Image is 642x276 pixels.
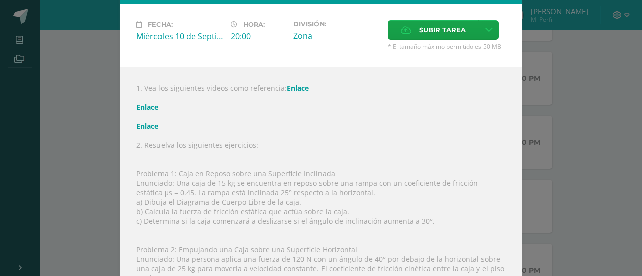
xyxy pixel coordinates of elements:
[388,42,506,51] span: * El tamaño máximo permitido es 50 MB
[136,31,223,42] div: Miércoles 10 de Septiembre
[287,83,309,93] a: Enlace
[136,121,158,131] a: Enlace
[293,30,380,41] div: Zona
[148,21,173,28] span: Fecha:
[243,21,265,28] span: Hora:
[419,21,466,39] span: Subir tarea
[136,102,158,112] a: Enlace
[231,31,285,42] div: 20:00
[293,20,380,28] label: División:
